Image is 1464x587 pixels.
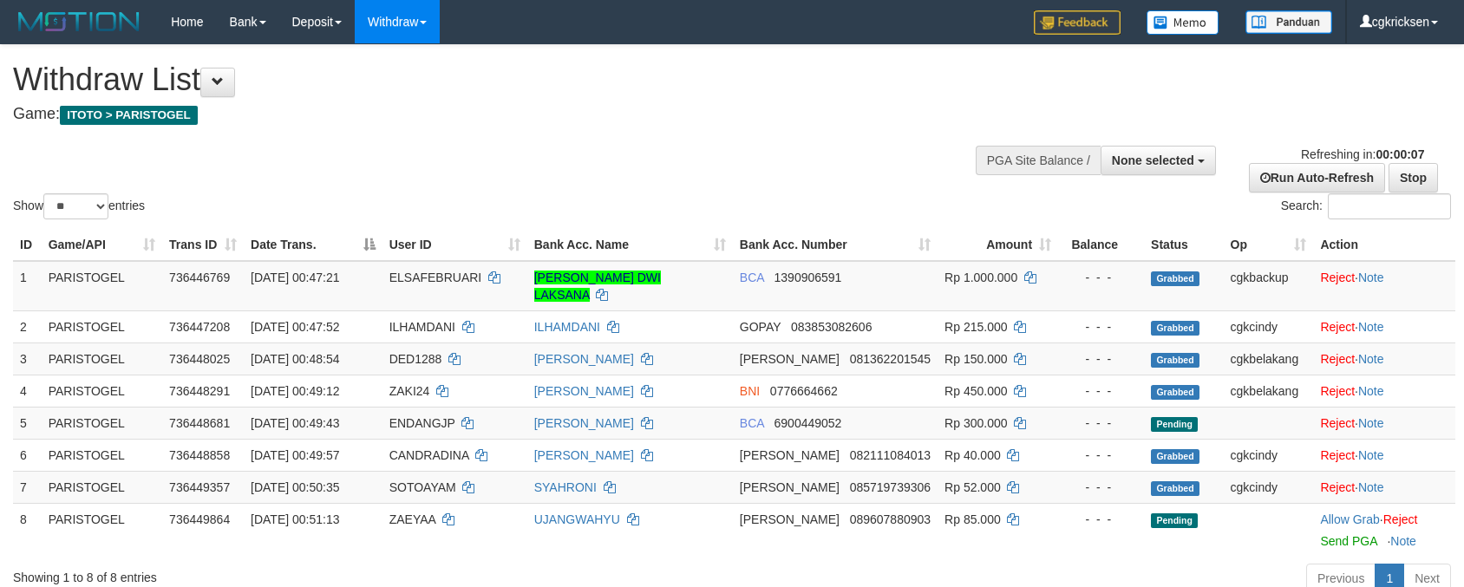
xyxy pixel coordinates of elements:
[1313,439,1455,471] td: ·
[534,271,661,302] a: [PERSON_NAME] DWI LAKSANA
[740,448,840,462] span: [PERSON_NAME]
[169,448,230,462] span: 736448858
[13,407,42,439] td: 5
[1313,261,1455,311] td: ·
[389,512,435,526] span: ZAEYAA
[389,448,469,462] span: CANDRADINA
[169,416,230,430] span: 736448681
[1358,320,1384,334] a: Note
[251,320,339,334] span: [DATE] 00:47:52
[42,407,162,439] td: PARISTOGEL
[1151,481,1199,496] span: Grabbed
[534,480,597,494] a: SYAHRONI
[13,342,42,375] td: 3
[389,271,482,284] span: ELSAFEBRUARI
[944,384,1007,398] span: Rp 450.000
[1245,10,1332,34] img: panduan.png
[1034,10,1121,35] img: Feedback.jpg
[1383,512,1418,526] a: Reject
[1320,416,1355,430] a: Reject
[1320,320,1355,334] a: Reject
[1065,382,1137,400] div: - - -
[1313,503,1455,557] td: ·
[740,271,764,284] span: BCA
[740,352,840,366] span: [PERSON_NAME]
[42,310,162,342] td: PARISTOGEL
[13,562,597,586] div: Showing 1 to 8 of 8 entries
[534,320,600,334] a: ILHAMDANI
[42,342,162,375] td: PARISTOGEL
[1144,229,1223,261] th: Status
[1151,271,1199,286] span: Grabbed
[169,480,230,494] span: 736449357
[976,146,1101,175] div: PGA Site Balance /
[1320,352,1355,366] a: Reject
[1151,417,1198,432] span: Pending
[938,229,1058,261] th: Amount: activate to sort column ascending
[534,352,634,366] a: [PERSON_NAME]
[1147,10,1219,35] img: Button%20Memo.svg
[1320,534,1376,548] a: Send PGA
[850,352,931,366] span: Copy 081362201545 to clipboard
[13,375,42,407] td: 4
[1224,261,1314,311] td: cgkbackup
[740,320,781,334] span: GOPAY
[1065,511,1137,528] div: - - -
[1112,153,1194,167] span: None selected
[13,62,958,97] h1: Withdraw List
[1065,479,1137,496] div: - - -
[740,416,764,430] span: BCA
[13,193,145,219] label: Show entries
[389,384,430,398] span: ZAKI24
[1313,407,1455,439] td: ·
[1151,513,1198,528] span: Pending
[534,448,634,462] a: [PERSON_NAME]
[1320,512,1382,526] span: ·
[1328,193,1451,219] input: Search:
[42,471,162,503] td: PARISTOGEL
[770,384,838,398] span: Copy 0776664662 to clipboard
[791,320,872,334] span: Copy 083853082606 to clipboard
[944,448,1001,462] span: Rp 40.000
[1358,480,1384,494] a: Note
[1065,350,1137,368] div: - - -
[1151,321,1199,336] span: Grabbed
[733,229,938,261] th: Bank Acc. Number: activate to sort column ascending
[944,320,1007,334] span: Rp 215.000
[1301,147,1424,161] span: Refreshing in:
[944,480,1001,494] span: Rp 52.000
[944,271,1017,284] span: Rp 1.000.000
[850,512,931,526] span: Copy 089607880903 to clipboard
[1058,229,1144,261] th: Balance
[534,416,634,430] a: [PERSON_NAME]
[1313,375,1455,407] td: ·
[13,471,42,503] td: 7
[774,416,842,430] span: Copy 6900449052 to clipboard
[389,320,455,334] span: ILHAMDANI
[169,320,230,334] span: 736447208
[1320,512,1379,526] a: Allow Grab
[251,480,339,494] span: [DATE] 00:50:35
[1224,310,1314,342] td: cgkcindy
[60,106,198,125] span: ITOTO > PARISTOGEL
[389,352,442,366] span: DED1288
[1249,163,1385,192] a: Run Auto-Refresh
[850,448,931,462] span: Copy 082111084013 to clipboard
[1224,229,1314,261] th: Op: activate to sort column ascending
[13,261,42,311] td: 1
[389,480,456,494] span: SOTOAYAM
[42,503,162,557] td: PARISTOGEL
[1358,384,1384,398] a: Note
[13,106,958,123] h4: Game:
[740,480,840,494] span: [PERSON_NAME]
[1313,342,1455,375] td: ·
[1065,318,1137,336] div: - - -
[1065,447,1137,464] div: - - -
[1389,163,1438,192] a: Stop
[1065,269,1137,286] div: - - -
[1151,385,1199,400] span: Grabbed
[1224,439,1314,471] td: cgkcindy
[251,352,339,366] span: [DATE] 00:48:54
[944,416,1007,430] span: Rp 300.000
[1224,342,1314,375] td: cgkbelakang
